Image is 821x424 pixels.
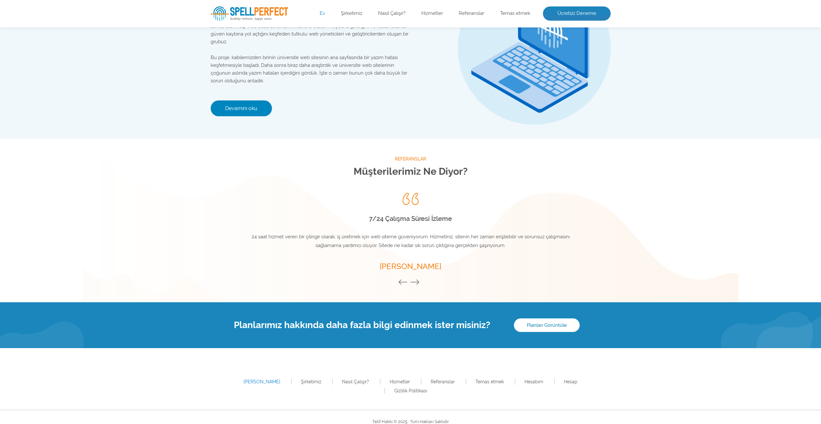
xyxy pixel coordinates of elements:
img: Free Website Analysis [359,55,462,152]
span: [DOMAIN_NAME] [211,33,611,44]
font: Planlarımız hakkında daha fazla bilgi edinmek ister misiniz? [234,320,490,330]
a: Nasıl Çalışır? [378,10,405,17]
a: Referanslar [431,379,455,384]
a: Ev [320,10,325,17]
a: Hizmetler [421,10,443,17]
div: Scanning your Website: [211,26,611,52]
font: Devamını oku [225,105,257,111]
img: Mükemmel Yazım [211,6,288,21]
a: Referanslar [459,10,484,17]
a: Hesap [564,379,577,384]
font: Bu proje, kabilemizden birinin üniversite web sitesinin ana sayfasında bir yazım hatası keşfetmes... [211,55,407,84]
font: Telif Hakkı © 2025 · Tüm Hakları Saklıdır [372,419,449,424]
font: Ücretsiz Deneme [557,10,596,16]
a: Temas etmek [476,379,504,384]
button: Sonraki [410,279,423,286]
a: Temas etmek [500,10,530,17]
button: Öncesi [398,279,411,286]
a: Hizmetler [390,379,410,384]
a: [PERSON_NAME] [244,379,280,384]
font: Nasıl Çalışır? [378,10,405,16]
font: Temas etmek [500,10,530,16]
font: Hizmetler [421,10,443,16]
font: Referanslar [459,10,484,16]
a: Şirketimiz [341,10,362,17]
i: Pages Scanned: 100 [381,44,441,52]
a: Hesabım [525,379,543,384]
a: Ücretsiz Deneme [543,6,611,21]
a: Devamını oku [211,100,272,116]
a: Şirketimiz [301,379,321,384]
font: Planları Görüntüle [527,322,567,328]
font: Şirketimiz [341,10,362,16]
a: Planları Görüntüle [514,318,580,332]
nav: Altbilgi Birincil Menü [211,377,611,395]
a: Nasıl Çalışır? [342,379,369,384]
img: Free Webiste Analysis [340,71,482,79]
img: Free Website Analysis [363,67,458,120]
font: Ev [320,10,325,16]
a: Gizlilik Politikası [394,388,427,393]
